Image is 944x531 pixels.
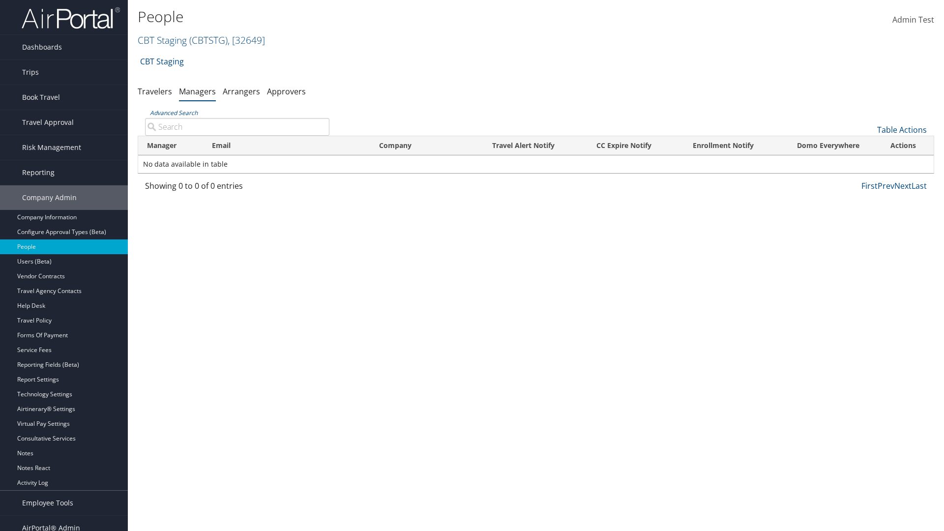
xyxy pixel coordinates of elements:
a: Table Actions [877,124,927,135]
th: Actions [882,136,934,155]
th: Email: activate to sort column ascending [203,136,370,155]
span: Employee Tools [22,491,73,515]
span: Book Travel [22,85,60,110]
h1: People [138,6,669,27]
th: Enrollment Notify: activate to sort column ascending [671,136,775,155]
span: Trips [22,60,39,85]
span: ( CBTSTG ) [189,33,228,47]
div: Showing 0 to 0 of 0 entries [145,180,329,197]
input: Advanced Search [145,118,329,136]
span: Company Admin [22,185,77,210]
span: , [ 32649 ] [228,33,265,47]
a: Last [912,180,927,191]
span: Travel Approval [22,110,74,135]
a: CBT Staging [138,33,265,47]
th: CC Expire Notify: activate to sort column ascending [576,136,671,155]
th: Domo Everywhere [775,136,882,155]
span: Risk Management [22,135,81,160]
a: CBT Staging [140,52,184,71]
a: Next [894,180,912,191]
span: Admin Test [892,14,934,25]
a: First [861,180,878,191]
a: Admin Test [892,5,934,35]
a: Prev [878,180,894,191]
span: Dashboards [22,35,62,59]
td: No data available in table [138,155,934,173]
th: Company: activate to sort column ascending [370,136,470,155]
a: Managers [179,86,216,97]
a: Arrangers [223,86,260,97]
a: Travelers [138,86,172,97]
th: Manager: activate to sort column descending [138,136,203,155]
a: Advanced Search [150,109,198,117]
a: Approvers [267,86,306,97]
img: airportal-logo.png [22,6,120,29]
th: Travel Alert Notify: activate to sort column ascending [470,136,577,155]
span: Reporting [22,160,55,185]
